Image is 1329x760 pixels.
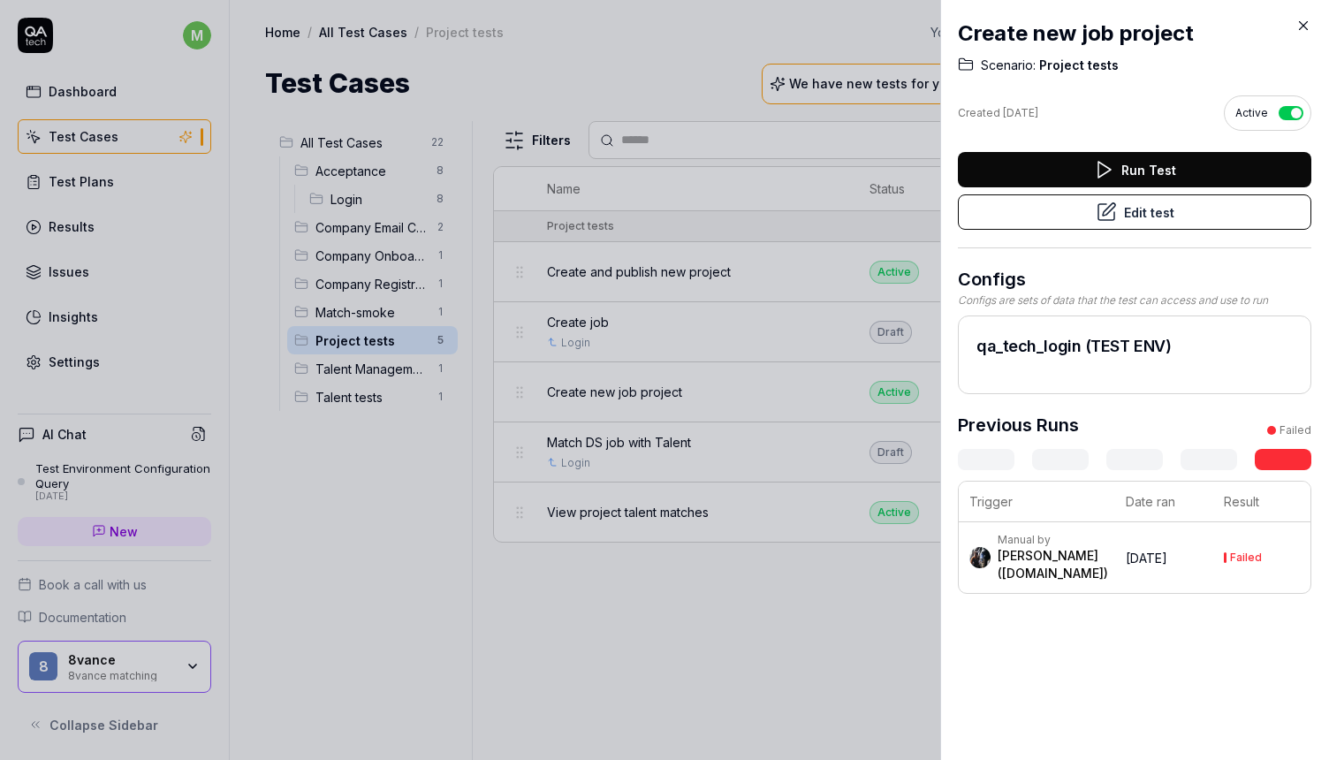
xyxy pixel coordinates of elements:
[998,547,1108,582] div: [PERSON_NAME] ([DOMAIN_NAME])
[1230,552,1262,563] div: Failed
[1235,105,1268,121] span: Active
[959,482,1115,522] th: Trigger
[969,547,991,568] img: 05712e90-f4ae-4f2d-bd35-432edce69fe3.jpeg
[958,105,1038,121] div: Created
[958,194,1311,230] button: Edit test
[1126,551,1167,566] time: [DATE]
[1213,482,1311,522] th: Result
[981,57,1036,74] span: Scenario:
[998,533,1108,547] div: Manual by
[1003,106,1038,119] time: [DATE]
[1280,422,1311,438] div: Failed
[958,266,1311,293] h3: Configs
[976,334,1293,358] h2: qa_tech_login (TEST ENV)
[958,412,1079,438] h3: Previous Runs
[958,152,1311,187] button: Run Test
[1036,57,1119,74] span: Project tests
[1115,482,1213,522] th: Date ran
[958,18,1311,49] h2: Create new job project
[958,293,1311,308] div: Configs are sets of data that the test can access and use to run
